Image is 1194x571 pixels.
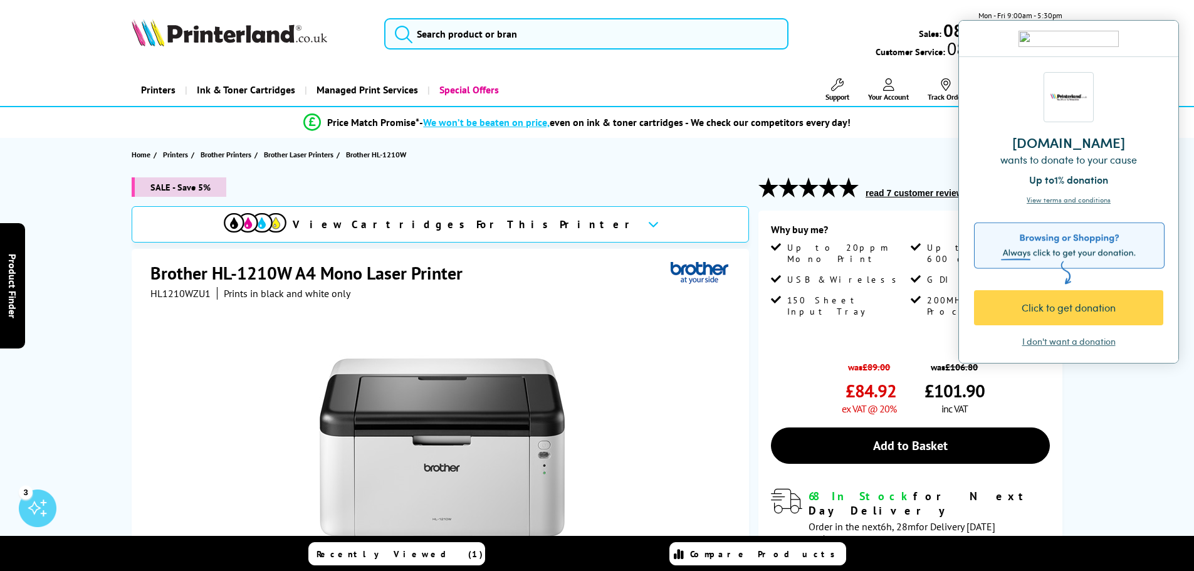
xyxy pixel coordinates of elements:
a: Printers [132,74,185,106]
a: Ink & Toner Cartridges [185,74,305,106]
span: Compare Products [690,548,842,560]
img: cmyk-icon.svg [224,213,286,233]
span: Home [132,148,150,161]
span: Product Finder [6,253,19,318]
span: Ink & Toner Cartridges [197,74,295,106]
h1: Brother HL-1210W A4 Mono Laser Printer [150,261,475,285]
span: Brother HL-1210W [346,148,406,161]
a: Brother Laser Printers [264,148,337,161]
span: Mon - Fri 9:00am - 5:30pm [978,9,1062,21]
span: Price Match Promise* [327,116,419,128]
strike: £89.00 [862,361,890,373]
img: Brother HL-1210W [319,325,565,570]
a: Track Order [928,78,964,102]
span: 200MHz Processor [927,295,1047,317]
li: modal_Promise [102,112,1053,134]
a: Home [132,148,154,161]
span: Brother Laser Printers [264,148,333,161]
img: Brother [671,261,728,285]
span: Brother Printers [201,148,251,161]
a: Add to Basket [771,427,1050,464]
div: for Next Day Delivery [809,489,1050,518]
img: Printerland Logo [132,19,327,46]
span: Your Account [868,92,909,102]
span: View Cartridges For This Printer [293,217,637,231]
span: HL1210WZU1 [150,287,211,300]
span: £84.92 [846,379,896,402]
span: £101.90 [924,379,985,402]
a: Printerland Logo [132,19,369,49]
span: USB & Wireless [787,274,903,285]
a: Managed Print Services [305,74,427,106]
i: Prints in black and white only [224,287,350,300]
span: Customer Service: [876,43,1062,58]
div: modal_delivery [771,489,1050,547]
a: Brother HL-1210W [346,148,409,161]
span: Sales: [919,28,941,39]
a: Printers [163,148,191,161]
span: Recently Viewed (1) [317,548,483,560]
sup: th [820,532,827,543]
b: 0800 840 1992 [943,19,1062,42]
input: Search product or bran [384,18,788,50]
span: Order in the next for Delivery [DATE] 16 September! [809,520,995,547]
span: SALE - Save 5% [132,177,226,197]
a: Recently Viewed (1) [308,542,485,565]
a: Brother Printers [201,148,254,161]
span: Up to 20ppm Mono Print [787,242,908,265]
a: Support [825,78,849,102]
span: ex VAT @ 20% [842,402,896,415]
a: Special Offers [427,74,508,106]
span: 150 Sheet Input Tray [787,295,908,317]
div: Why buy me? [771,223,1050,242]
a: 0800 840 1992 [941,24,1062,36]
a: Compare Products [669,542,846,565]
span: Up to 2,400 x 600 dpi Print [927,242,1047,265]
span: was [842,355,896,373]
span: GDI [927,274,949,285]
span: inc VAT [941,402,968,415]
strike: £106.80 [945,361,978,373]
div: - even on ink & toner cartridges - We check our competitors every day! [419,116,851,128]
span: Support [825,92,849,102]
span: Printers [163,148,188,161]
span: 6h, 28m [881,520,916,533]
span: 0800 995 1992 [945,43,1062,55]
a: Your Account [868,78,909,102]
span: was [924,355,985,373]
button: read 7 customer reviews [862,187,971,199]
span: 68 In Stock [809,489,913,503]
span: We won’t be beaten on price, [423,116,550,128]
div: 3 [19,485,33,499]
